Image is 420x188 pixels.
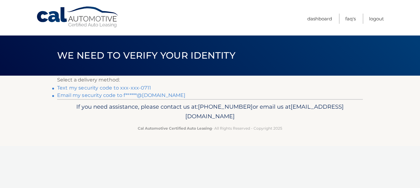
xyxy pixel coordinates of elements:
p: - All Rights Reserved - Copyright 2025 [61,125,359,132]
a: Logout [369,14,384,24]
a: FAQ's [345,14,356,24]
p: Select a delivery method: [57,76,363,84]
span: We need to verify your identity [57,50,235,61]
a: Email my security code to f******@[DOMAIN_NAME] [57,92,186,98]
strong: Cal Automotive Certified Auto Leasing [138,126,212,131]
a: Dashboard [307,14,332,24]
a: Text my security code to xxx-xxx-0711 [57,85,151,91]
span: [PHONE_NUMBER] [198,103,253,110]
p: If you need assistance, please contact us at: or email us at [61,102,359,122]
a: Cal Automotive [36,6,120,28]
